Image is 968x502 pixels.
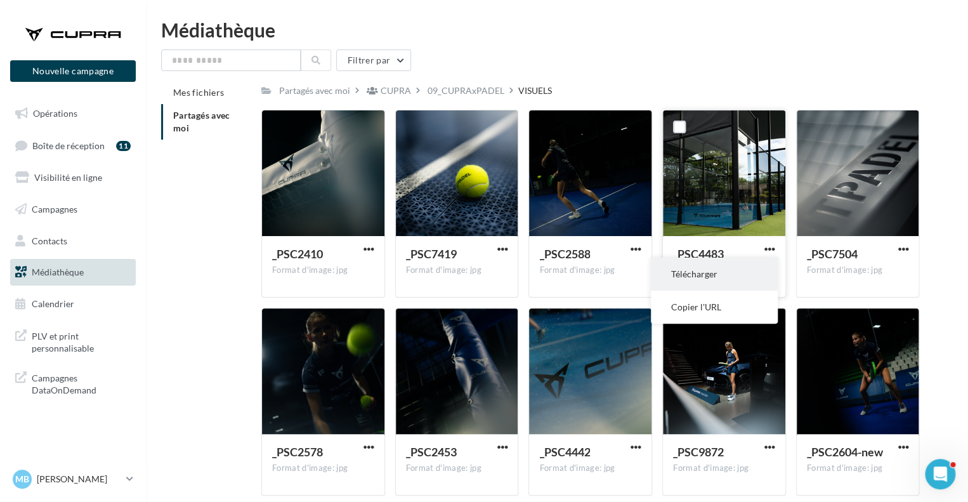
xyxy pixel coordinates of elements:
span: _PSC2604-new [807,445,883,459]
span: _PSC4442 [539,445,590,459]
a: Visibilité en ligne [8,164,138,191]
div: CUPRA [381,84,411,97]
span: _PSC9872 [673,445,724,459]
a: Campagnes DataOnDemand [8,364,138,402]
span: _PSC2410 [272,247,323,261]
span: _PSC7419 [406,247,457,261]
span: Contacts [32,235,67,246]
span: Opérations [33,108,77,119]
a: PLV et print personnalisable [8,322,138,360]
div: Format d'image: jpg [539,463,641,474]
span: Partagés avec moi [173,110,230,133]
div: Médiathèque [161,20,953,39]
span: _PSC4483 [673,247,724,261]
div: Format d'image: jpg [673,463,775,474]
a: MB [PERSON_NAME] [10,467,136,491]
span: Campagnes DataOnDemand [32,369,131,397]
span: _PSC2588 [539,247,590,261]
div: Format d'image: jpg [406,463,508,474]
span: _PSC7504 [807,247,858,261]
div: Format d'image: jpg [807,265,909,276]
span: _PSC2578 [272,445,323,459]
div: 11 [116,141,131,151]
span: Visibilité en ligne [34,172,102,183]
a: Contacts [8,228,138,254]
div: Partagés avec moi [279,84,350,97]
span: PLV et print personnalisable [32,327,131,355]
button: Copier l'URL [651,291,778,324]
a: Opérations [8,100,138,127]
span: Mes fichiers [173,87,224,98]
div: 09_CUPRAxPADEL [428,84,504,97]
button: Nouvelle campagne [10,60,136,82]
span: Médiathèque [32,267,84,277]
iframe: Intercom live chat [925,459,955,489]
a: Médiathèque [8,259,138,286]
span: Boîte de réception [32,140,105,150]
span: Campagnes [32,204,77,215]
div: Format d'image: jpg [807,463,909,474]
div: VISUELS [518,84,552,97]
div: Format d'image: jpg [406,265,508,276]
span: Calendrier [32,298,74,309]
span: MB [15,473,29,485]
button: Filtrer par [336,50,411,71]
a: Boîte de réception11 [8,132,138,159]
span: _PSC2453 [406,445,457,459]
button: Télécharger [651,258,778,291]
div: Format d'image: jpg [272,463,374,474]
p: [PERSON_NAME] [37,473,121,485]
div: Format d'image: jpg [272,265,374,276]
a: Campagnes [8,196,138,223]
div: Format d'image: jpg [539,265,641,276]
a: Calendrier [8,291,138,317]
